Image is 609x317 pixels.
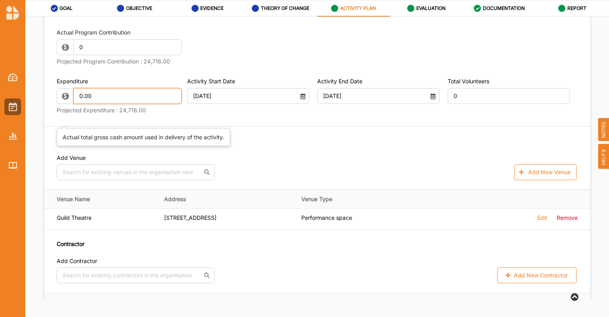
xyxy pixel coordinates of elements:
[57,257,97,265] label: Add Contractor
[4,157,21,174] a: Library
[567,5,586,12] label: REPORT
[73,39,182,55] input: 0.00
[9,162,17,169] img: Library
[57,214,153,221] div: Guild Theatre
[159,190,296,208] th: Address
[9,102,17,111] img: Activities
[59,5,73,12] label: GOAL
[448,77,570,85] label: Total Volunteers
[57,154,86,161] label: Add Venue
[187,77,235,85] label: Activity Start Date
[497,267,576,283] button: Add New Contractor
[416,5,446,12] label: EVALUATION
[514,164,576,180] button: Add New Venue
[340,5,376,12] label: ACTIVITY PLAN
[4,128,21,144] a: Reports
[200,5,224,12] label: EVIDENCE
[209,293,341,311] th: Address
[57,58,179,65] label: Projected Program Contribution : 24,716.00
[537,214,547,221] label: Edit
[57,267,214,283] input: Search for existing contractors in the organisation
[319,88,429,104] input: DD MM YYYY
[4,98,21,115] a: Activities
[189,88,298,104] input: DD MM YYYY
[44,293,209,311] th: Contractor
[57,107,179,114] label: Projected Expenditure : 24,716.00
[44,190,159,208] th: Venue Name
[57,77,179,85] label: Expenditure
[57,29,179,37] label: Actual Program Contribution
[6,6,19,20] img: logo
[483,5,525,12] label: DOCUMENTATION
[341,293,457,311] th: Contractor Cost
[296,190,429,208] th: Venue Type
[164,214,290,221] div: [STREET_ADDRESS]
[8,73,18,81] img: Dashboard
[57,240,84,248] label: Contractor
[317,77,362,85] label: Activity End Date
[126,5,152,12] label: OBJECTIVE
[57,164,214,180] input: Search for existing venues in the organisation new
[4,69,21,86] a: Dashboard
[301,214,424,221] div: Performance space
[63,133,224,141] div: Actual total gross cash amount used in delivery of the activity.
[261,5,309,12] label: THEORY OF CHANGE
[9,133,17,139] img: Reports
